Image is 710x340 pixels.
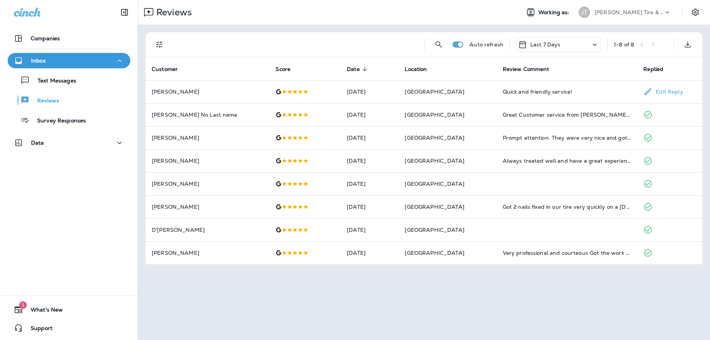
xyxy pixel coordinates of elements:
button: Companies [8,31,130,46]
div: Got 2 nails fixed in our tire very quickly on a Wednesday afternoon. Only there 40 minutes done a... [503,203,631,211]
p: Text Messages [30,78,76,85]
span: Replied [643,66,673,73]
div: Quick and friendly service! [503,88,631,96]
td: [DATE] [341,172,398,195]
p: [PERSON_NAME] [152,181,263,187]
td: [DATE] [341,80,398,103]
span: [GEOGRAPHIC_DATA] [405,111,464,118]
td: [DATE] [341,241,398,264]
span: [GEOGRAPHIC_DATA] [405,180,464,187]
p: [PERSON_NAME] No Last name [152,112,263,118]
p: D'[PERSON_NAME] [152,227,263,233]
button: Data [8,135,130,150]
span: Review Comment [503,66,549,73]
p: Edit Reply [653,89,683,95]
button: Inbox [8,53,130,68]
span: [GEOGRAPHIC_DATA] [405,203,464,210]
p: Reviews [153,7,192,18]
span: Location [405,66,437,73]
span: Customer [152,66,188,73]
td: [DATE] [341,126,398,149]
button: Collapse Sidebar [114,5,135,20]
p: [PERSON_NAME] Tire & Auto [595,9,664,15]
span: Date [347,66,370,73]
button: Filters [152,37,167,52]
span: Replied [643,66,663,73]
span: What's New [23,307,63,316]
p: [PERSON_NAME] [152,158,263,164]
p: Reviews [30,97,59,105]
span: 1 [19,301,27,309]
span: [GEOGRAPHIC_DATA] [405,249,464,256]
button: Reviews [8,92,130,108]
span: Score [275,66,290,73]
div: Great Customer service from Dave M. he is the reason I come back to Jensen Tire he takes the time... [503,111,631,119]
button: Survey Responses [8,112,130,128]
p: Survey Responses [30,117,86,125]
button: Support [8,320,130,336]
div: Always treated well and have a great experience at Jensen Tire. [503,157,631,165]
p: Data [31,140,44,146]
span: [GEOGRAPHIC_DATA] [405,157,464,164]
span: [GEOGRAPHIC_DATA] [405,88,464,95]
p: Inbox [31,58,46,64]
span: [GEOGRAPHIC_DATA] [405,226,464,233]
td: [DATE] [341,195,398,218]
p: Companies [31,35,60,41]
div: Prompt attention. They were very nice and got my car done quickly as I waited in the lobby. [503,134,631,142]
p: [PERSON_NAME] [152,89,263,95]
div: Very professional and courteous Got the work done very quickly even though I came in unexpected [503,249,631,257]
div: 1 - 8 of 8 [614,41,634,48]
span: Review Comment [503,66,559,73]
p: Auto refresh [469,41,503,48]
button: Text Messages [8,72,130,88]
button: 1What's New [8,302,130,317]
span: Date [347,66,360,73]
p: [PERSON_NAME] [152,250,263,256]
span: Support [23,325,52,334]
button: Search Reviews [431,37,446,52]
td: [DATE] [341,103,398,126]
span: Working as: [538,9,571,16]
p: [PERSON_NAME] [152,204,263,210]
p: Last 7 Days [530,41,561,48]
span: Customer [152,66,178,73]
td: [DATE] [341,218,398,241]
span: [GEOGRAPHIC_DATA] [405,134,464,141]
p: [PERSON_NAME] [152,135,263,141]
span: Location [405,66,427,73]
button: Export as CSV [680,37,695,52]
button: Settings [689,5,702,19]
span: Score [275,66,300,73]
div: JT [579,7,590,18]
td: [DATE] [341,149,398,172]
